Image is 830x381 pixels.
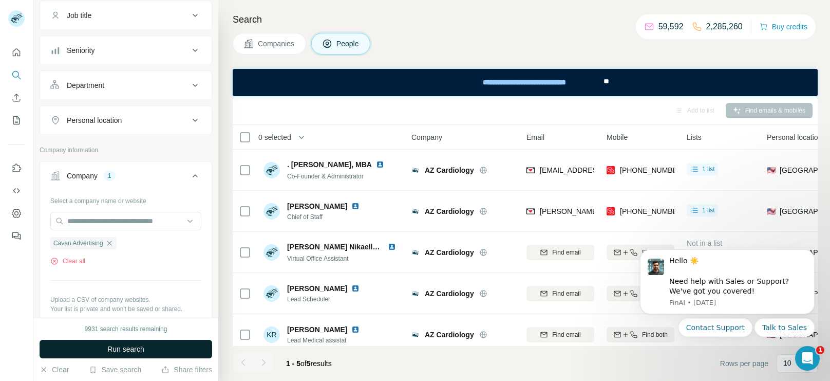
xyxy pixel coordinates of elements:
img: provider findymail logo [526,165,535,175]
img: Avatar [263,203,280,220]
button: Clear all [50,257,85,266]
button: Find both [607,245,674,260]
span: 🇺🇸 [767,206,776,216]
button: Seniority [40,38,212,63]
button: Use Surfe API [8,182,25,200]
iframe: Banner [233,69,818,96]
span: [PHONE_NUMBER] [620,207,685,215]
span: [PHONE_NUMBER] [620,166,685,174]
button: Buy credits [760,20,807,34]
button: My lists [8,111,25,130]
iframe: Intercom live chat [795,346,820,371]
img: LinkedIn logo [351,202,360,210]
p: Upload a CSV of company websites. [50,295,201,304]
span: [PERSON_NAME] [287,201,347,211]
span: Find email [552,289,580,298]
h4: Search [233,12,818,27]
button: Personal location [40,108,212,133]
button: Dashboard [8,204,25,223]
span: [PERSON_NAME] [287,283,347,294]
span: [EMAIL_ADDRESS][DOMAIN_NAME] [540,166,662,174]
p: Your list is private and won't be saved or shared. [50,304,201,314]
div: Department [67,80,104,90]
span: Lists [687,132,702,142]
button: Run search [40,340,212,358]
button: Share filters [161,365,212,375]
button: Find email [526,286,594,301]
div: 9931 search results remaining [85,324,167,334]
button: Quick start [8,43,25,62]
img: Logo of AZ Cardiology [411,331,420,339]
button: Department [40,73,212,98]
button: Search [8,66,25,84]
span: AZ Cardiology [425,288,474,299]
div: Company [67,171,98,181]
span: Co-Founder & Administrator [287,173,364,180]
button: Use Surfe on LinkedIn [8,159,25,177]
span: People [336,39,360,49]
span: AZ Cardiology [425,330,474,340]
span: 1 - 5 [286,359,300,368]
button: Company1 [40,164,212,192]
img: LinkedIn logo [376,160,384,169]
button: Enrich CSV [8,88,25,107]
img: provider prospeo logo [607,206,615,216]
img: provider prospeo logo [607,165,615,175]
span: . [PERSON_NAME], MBA [287,160,372,169]
img: Avatar [263,244,280,261]
span: 1 list [702,206,715,215]
p: Company information [40,146,212,155]
span: AZ Cardiology [425,165,474,175]
img: provider findymail logo [526,206,535,216]
p: 59,592 [658,21,684,33]
div: Seniority [67,45,95,56]
img: LinkedIn logo [351,284,360,293]
iframe: Intercom notifications message [625,237,830,376]
span: [PERSON_NAME] [287,324,347,335]
span: 1 [816,346,824,354]
div: Select a company name or website [50,192,201,206]
button: Clear [40,365,69,375]
img: Logo of AZ Cardiology [411,166,420,174]
img: Logo of AZ Cardiology [411,289,420,298]
span: Run search [107,344,144,354]
img: Logo of AZ Cardiology [411,248,420,257]
span: 🇺🇸 [767,165,776,175]
span: Personal location [767,132,822,142]
span: 0 selected [258,132,291,142]
div: Job title [67,10,91,21]
button: Feedback [8,227,25,245]
span: 1 list [702,165,715,174]
img: LinkedIn logo [388,243,396,251]
img: Logo of AZ Cardiology [411,207,420,215]
img: Avatar [263,285,280,302]
div: Personal location [67,115,122,125]
img: Avatar [263,162,280,178]
span: Lead Scheduler [287,295,364,304]
button: Find email [526,327,594,342]
span: Companies [258,39,295,49]
span: of [300,359,307,368]
span: 5 [307,359,311,368]
p: 2,285,260 [706,21,743,33]
button: Find both [607,286,674,301]
span: Company [411,132,442,142]
span: results [286,359,332,368]
span: Email [526,132,544,142]
span: [PERSON_NAME] Nikaella [PERSON_NAME] [287,243,439,251]
button: Job title [40,3,212,28]
span: Find email [552,330,580,339]
span: [PERSON_NAME][EMAIL_ADDRESS][DOMAIN_NAME] [540,207,721,215]
span: AZ Cardiology [425,247,474,258]
span: Lead Medical assistat [287,336,364,345]
button: Save search [89,365,141,375]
